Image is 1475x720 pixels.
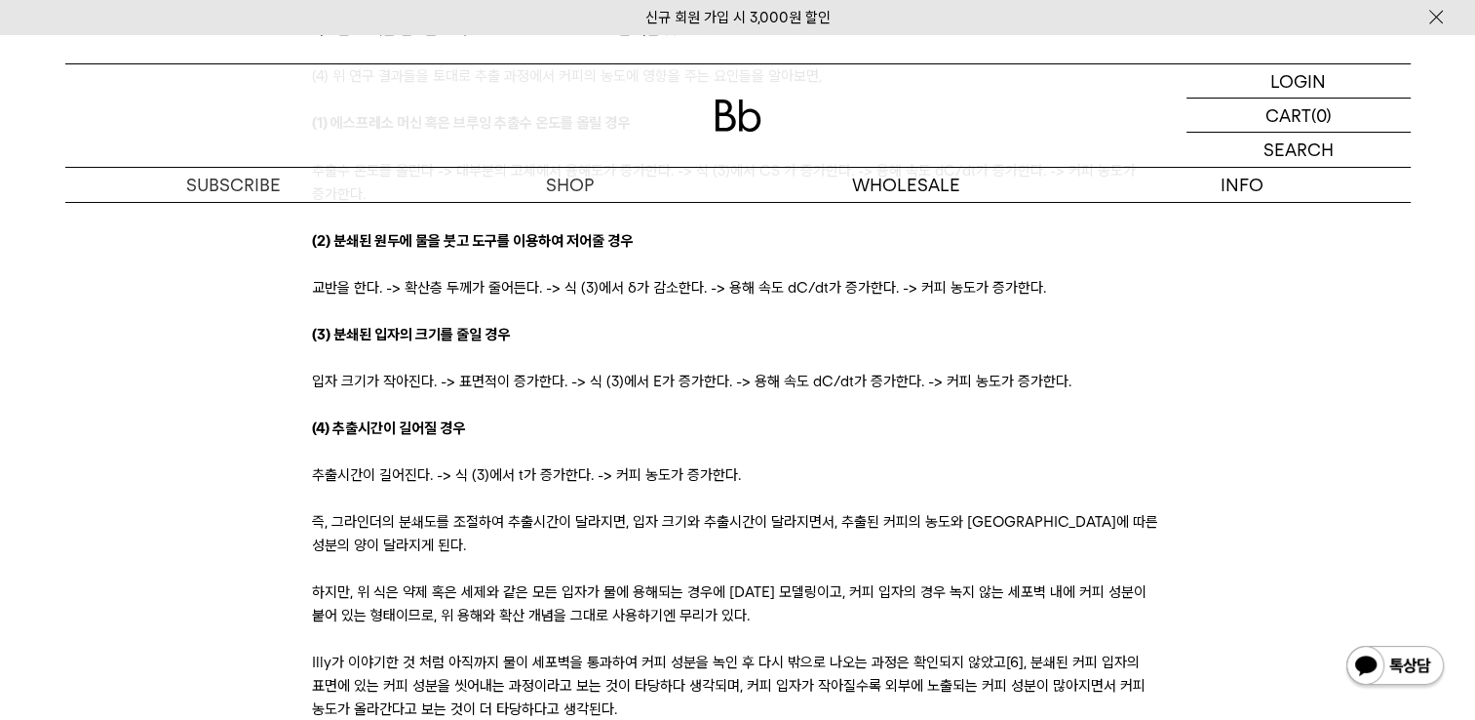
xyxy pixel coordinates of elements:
strong: (4) 추출시간이 길어질 경우 [312,419,465,436]
p: LOGIN [1270,64,1326,98]
p: 하지만, 위 식은 약제 혹은 세제와 같은 모든 입자가 물에 용해되는 경우에 [DATE] 모델링이고, 커피 입자의 경우 녹지 않는 세포벽 내에 커피 성분이 붙어 있는 형태이므로... [312,580,1163,626]
p: CART [1265,99,1311,132]
a: LOGIN [1186,64,1411,99]
p: 추출시간이 길어진다. -> 식 (3)에서 t가 증가한다. -> 커피 농도가 증가한다. [312,462,1163,486]
a: SHOP [402,168,738,202]
p: 입자 크기가 작아진다. -> 표면적이 증가한다. -> 식 (3)에서 E가 증가한다. -> 용해 속도 dC/dt가 증가한다. -> 커피 농도가 증가한다. [312,369,1163,392]
strong: (2) 분쇄된 원두에 물을 붓고 도구를 이용하여 저어줄 경우 [312,231,633,249]
img: 로고 [715,100,761,132]
a: CART (0) [1186,99,1411,133]
p: INFO [1074,168,1411,202]
a: SUBSCRIBE [65,168,402,202]
strong: (3) 분쇄된 입자의 크기를 줄일 경우 [312,325,510,342]
p: SEARCH [1263,133,1334,167]
p: Illy가 이야기한 것 처럼 아직까지 물이 세포벽을 통과하여 커피 성분을 녹인 후 다시 밖으로 나오는 과정은 확인되지 않았고[6], 분쇄된 커피 입자의 표면에 있는 커피 성분... [312,650,1163,720]
a: 신규 회원 가입 시 3,000원 할인 [645,9,831,26]
p: (0) [1311,99,1332,132]
p: 즉, 그라인더의 분쇄도를 조절하여 추출시간이 달라지면, 입자 크기와 추출시간이 달라지면서, 추출된 커피의 농도와 [GEOGRAPHIC_DATA]에 따른 성분의 양이 달라지게 된다. [312,509,1163,556]
p: WHOLESALE [738,168,1074,202]
img: 카카오톡 채널 1:1 채팅 버튼 [1344,644,1446,691]
p: 교반을 한다. -> 확산층 두께가 줄어든다. -> 식 (3)에서 δ가 감소한다. -> 용해 속도 dC/dt가 증가한다. -> 커피 농도가 증가한다. [312,275,1163,299]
